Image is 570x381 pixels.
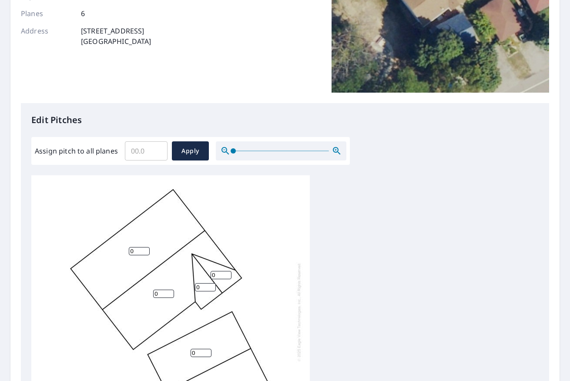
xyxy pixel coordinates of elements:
span: Apply [179,146,202,157]
label: Assign pitch to all planes [35,146,118,156]
p: [STREET_ADDRESS] [GEOGRAPHIC_DATA] [81,26,151,47]
p: Address [21,26,73,47]
p: 6 [81,8,85,19]
p: Planes [21,8,73,19]
p: Edit Pitches [31,114,539,127]
input: 00.0 [125,139,168,163]
button: Apply [172,141,209,160]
